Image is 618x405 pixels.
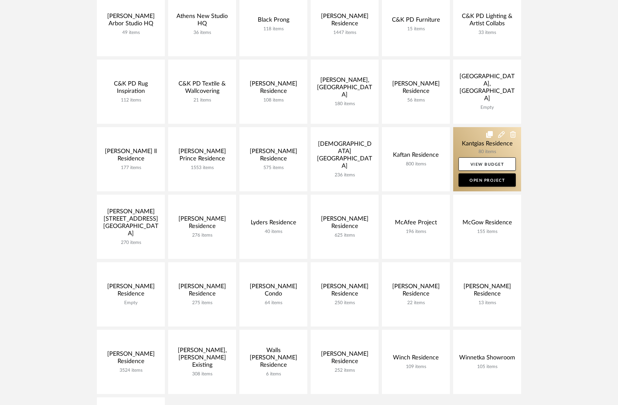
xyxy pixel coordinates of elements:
[459,229,516,235] div: 155 items
[316,140,373,172] div: [DEMOGRAPHIC_DATA] [GEOGRAPHIC_DATA]
[245,165,302,171] div: 575 items
[102,148,159,165] div: [PERSON_NAME] ll Residence
[245,16,302,26] div: Black Prong
[173,300,231,306] div: 275 items
[387,98,445,103] div: 56 items
[459,364,516,370] div: 105 items
[316,233,373,238] div: 625 items
[173,98,231,103] div: 21 items
[173,165,231,171] div: 1553 items
[459,300,516,306] div: 13 items
[459,354,516,364] div: Winnetka Showroom
[245,229,302,235] div: 40 items
[245,98,302,103] div: 108 items
[173,13,231,30] div: Athens New Studio HQ
[245,26,302,32] div: 118 items
[316,101,373,107] div: 180 items
[459,283,516,300] div: [PERSON_NAME] Residence
[387,26,445,32] div: 15 items
[102,300,159,306] div: Empty
[102,98,159,103] div: 112 items
[459,13,516,30] div: C&K PD Lighting & Artist Collabs
[102,208,159,240] div: [PERSON_NAME] [STREET_ADDRESS][GEOGRAPHIC_DATA]
[316,368,373,373] div: 252 items
[173,30,231,36] div: 36 items
[459,105,516,110] div: Empty
[102,350,159,368] div: [PERSON_NAME] Residence
[316,350,373,368] div: [PERSON_NAME] Residence
[387,283,445,300] div: [PERSON_NAME] Residence
[459,157,516,171] a: View Budget
[316,30,373,36] div: 1447 items
[173,80,231,98] div: C&K PD Textile & Wallcovering
[102,240,159,246] div: 270 items
[102,165,159,171] div: 177 items
[173,148,231,165] div: [PERSON_NAME] Prince Residence
[459,30,516,36] div: 33 items
[387,16,445,26] div: C&K PD Furniture
[459,73,516,105] div: [GEOGRAPHIC_DATA], [GEOGRAPHIC_DATA]
[316,215,373,233] div: [PERSON_NAME] Residence
[387,161,445,167] div: 800 items
[245,300,302,306] div: 64 items
[245,283,302,300] div: [PERSON_NAME] Condo
[173,283,231,300] div: [PERSON_NAME] Residence
[387,219,445,229] div: McAfee Project
[387,300,445,306] div: 22 items
[316,172,373,178] div: 236 items
[102,30,159,36] div: 49 items
[245,148,302,165] div: [PERSON_NAME] Residence
[173,215,231,233] div: [PERSON_NAME] Residence
[173,347,231,371] div: [PERSON_NAME], [PERSON_NAME] Existing
[316,13,373,30] div: [PERSON_NAME] Residence
[387,354,445,364] div: Winch Residence
[173,233,231,238] div: 276 items
[102,13,159,30] div: [PERSON_NAME] Arbor Studio HQ
[245,347,302,371] div: Walls [PERSON_NAME] Residence
[387,80,445,98] div: [PERSON_NAME] Residence
[316,300,373,306] div: 250 items
[245,219,302,229] div: Lyders Residence
[387,151,445,161] div: Kaftan Residence
[316,283,373,300] div: [PERSON_NAME] Residence
[387,229,445,235] div: 196 items
[173,371,231,377] div: 308 items
[387,364,445,370] div: 109 items
[245,371,302,377] div: 6 items
[102,368,159,373] div: 3524 items
[102,80,159,98] div: C&K PD Rug Inspiration
[245,80,302,98] div: [PERSON_NAME] Residence
[102,283,159,300] div: [PERSON_NAME] Residence
[459,219,516,229] div: McGow Residence
[316,77,373,101] div: [PERSON_NAME], [GEOGRAPHIC_DATA]
[459,173,516,187] a: Open Project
